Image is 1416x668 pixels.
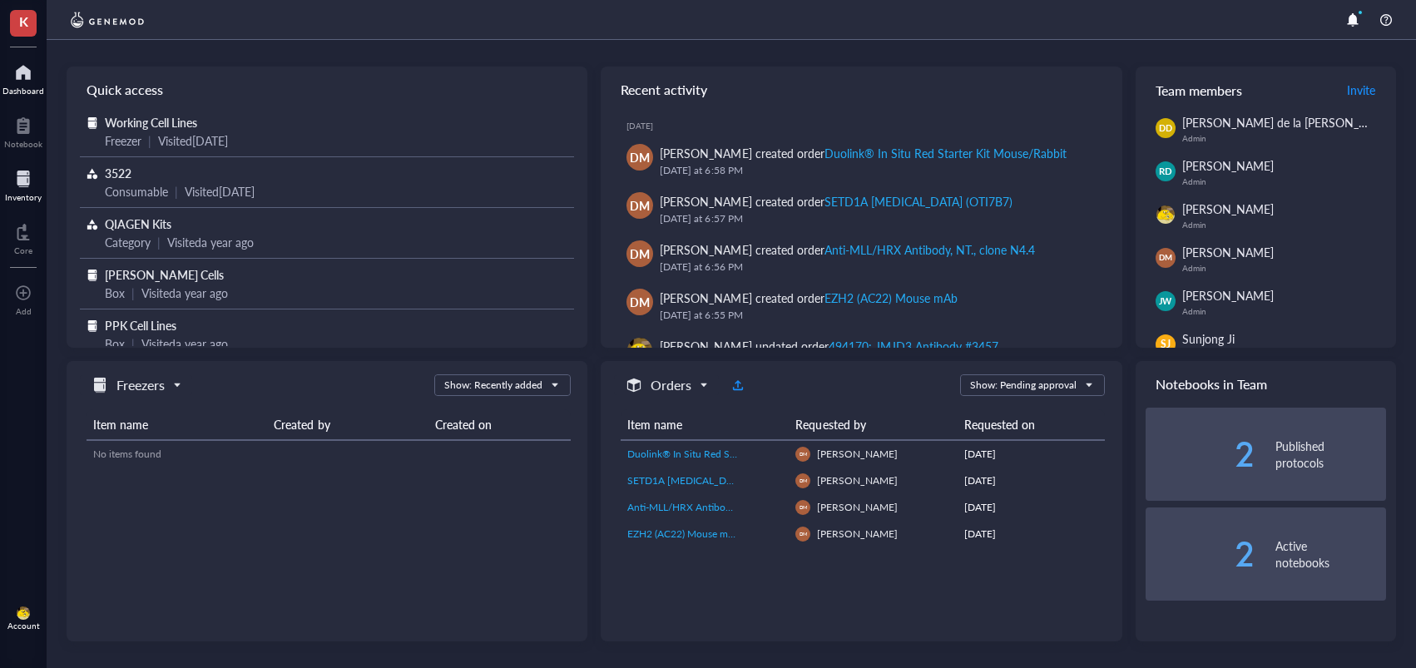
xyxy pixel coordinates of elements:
[93,447,564,462] div: No items found
[614,186,1108,234] a: DM[PERSON_NAME] created orderSETD1A [MEDICAL_DATA] (OTI7B7)[DATE] at 6:57 PM
[428,409,570,440] th: Created on
[621,409,789,440] th: Item name
[1182,330,1235,347] span: Sunjong Ji
[630,148,650,166] span: DM
[105,131,141,150] div: Freezer
[4,112,42,149] a: Notebook
[116,375,165,395] h5: Freezers
[660,192,1012,210] div: [PERSON_NAME] created order
[67,67,587,113] div: Quick access
[660,259,1095,275] div: [DATE] at 6:56 PM
[157,233,161,251] div: |
[970,378,1077,393] div: Show: Pending approval
[1182,220,1386,230] div: Admin
[19,11,28,32] span: K
[2,86,44,96] div: Dashboard
[1275,438,1386,471] div: Published protocols
[1159,121,1172,135] span: DD
[601,67,1121,113] div: Recent activity
[1159,252,1172,264] span: DM
[167,233,254,251] div: Visited a year ago
[141,284,228,302] div: Visited a year ago
[630,196,650,215] span: DM
[627,500,809,514] span: Anti-MLL/HRX Antibody, NT., clone N4.4
[1182,306,1386,316] div: Admin
[799,451,807,457] span: DM
[817,473,898,487] span: [PERSON_NAME]
[185,182,255,200] div: Visited [DATE]
[1182,157,1274,174] span: [PERSON_NAME]
[627,473,790,487] span: SETD1A [MEDICAL_DATA] (OTI7B7)
[87,409,267,440] th: Item name
[1161,337,1171,352] span: SJ
[627,447,834,461] span: Duolink® In Situ Red Starter Kit Mouse/Rabbit
[1182,200,1274,217] span: [PERSON_NAME]
[1146,541,1256,567] div: 2
[14,219,32,255] a: Core
[824,289,958,306] div: EZH2 (AC22) Mouse mAb
[105,182,168,200] div: Consumable
[141,334,228,353] div: Visited a year ago
[627,500,782,515] a: Anti-MLL/HRX Antibody, NT., clone N4.4
[799,531,807,537] span: DM
[1182,287,1274,304] span: [PERSON_NAME]
[444,378,542,393] div: Show: Recently added
[660,289,958,307] div: [PERSON_NAME] created order
[964,473,1099,488] div: [DATE]
[824,241,1035,258] div: Anti-MLL/HRX Antibody, NT., clone N4.4
[789,409,957,440] th: Requested by
[964,527,1099,542] div: [DATE]
[630,293,650,311] span: DM
[5,166,42,202] a: Inventory
[614,137,1108,186] a: DM[PERSON_NAME] created orderDuolink® In Situ Red Starter Kit Mouse/Rabbit[DATE] at 6:58 PM
[131,284,135,302] div: |
[1156,205,1175,224] img: da48f3c6-a43e-4a2d-aade-5eac0d93827f.jpeg
[105,334,125,353] div: Box
[660,307,1095,324] div: [DATE] at 6:55 PM
[4,139,42,149] div: Notebook
[1275,537,1386,571] div: Active notebooks
[660,210,1095,227] div: [DATE] at 6:57 PM
[824,145,1067,161] div: Duolink® In Situ Red Starter Kit Mouse/Rabbit
[614,234,1108,282] a: DM[PERSON_NAME] created orderAnti-MLL/HRX Antibody, NT., clone N4.4[DATE] at 6:56 PM
[105,266,224,283] span: [PERSON_NAME] Cells
[627,447,782,462] a: Duolink® In Situ Red Starter Kit Mouse/Rabbit
[17,606,30,620] img: da48f3c6-a43e-4a2d-aade-5eac0d93827f.jpeg
[1182,176,1386,186] div: Admin
[1136,361,1396,408] div: Notebooks in Team
[817,500,898,514] span: [PERSON_NAME]
[964,500,1099,515] div: [DATE]
[817,447,898,461] span: [PERSON_NAME]
[14,245,32,255] div: Core
[158,131,228,150] div: Visited [DATE]
[16,306,32,316] div: Add
[964,447,1099,462] div: [DATE]
[5,192,42,202] div: Inventory
[1182,114,1396,131] span: [PERSON_NAME] de la [PERSON_NAME]
[267,409,428,440] th: Created by
[630,245,650,263] span: DM
[67,10,148,30] img: genemod-logo
[105,317,176,334] span: PPK Cell Lines
[660,162,1095,179] div: [DATE] at 6:58 PM
[175,182,178,200] div: |
[1347,82,1375,98] span: Invite
[1159,165,1172,179] span: RD
[2,59,44,96] a: Dashboard
[799,504,807,510] span: DM
[1182,244,1274,260] span: [PERSON_NAME]
[651,375,691,395] h5: Orders
[614,282,1108,330] a: DM[PERSON_NAME] created orderEZH2 (AC22) Mouse mAb[DATE] at 6:55 PM
[824,193,1012,210] div: SETD1A [MEDICAL_DATA] (OTI7B7)
[1182,133,1396,143] div: Admin
[105,114,197,131] span: Working Cell Lines
[958,409,1106,440] th: Requested on
[7,621,40,631] div: Account
[105,215,171,232] span: QIAGEN Kits
[627,473,782,488] a: SETD1A [MEDICAL_DATA] (OTI7B7)
[105,233,151,251] div: Category
[627,527,740,541] span: EZH2 (AC22) Mouse mAb
[627,527,782,542] a: EZH2 (AC22) Mouse mAb
[1146,441,1256,468] div: 2
[105,284,125,302] div: Box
